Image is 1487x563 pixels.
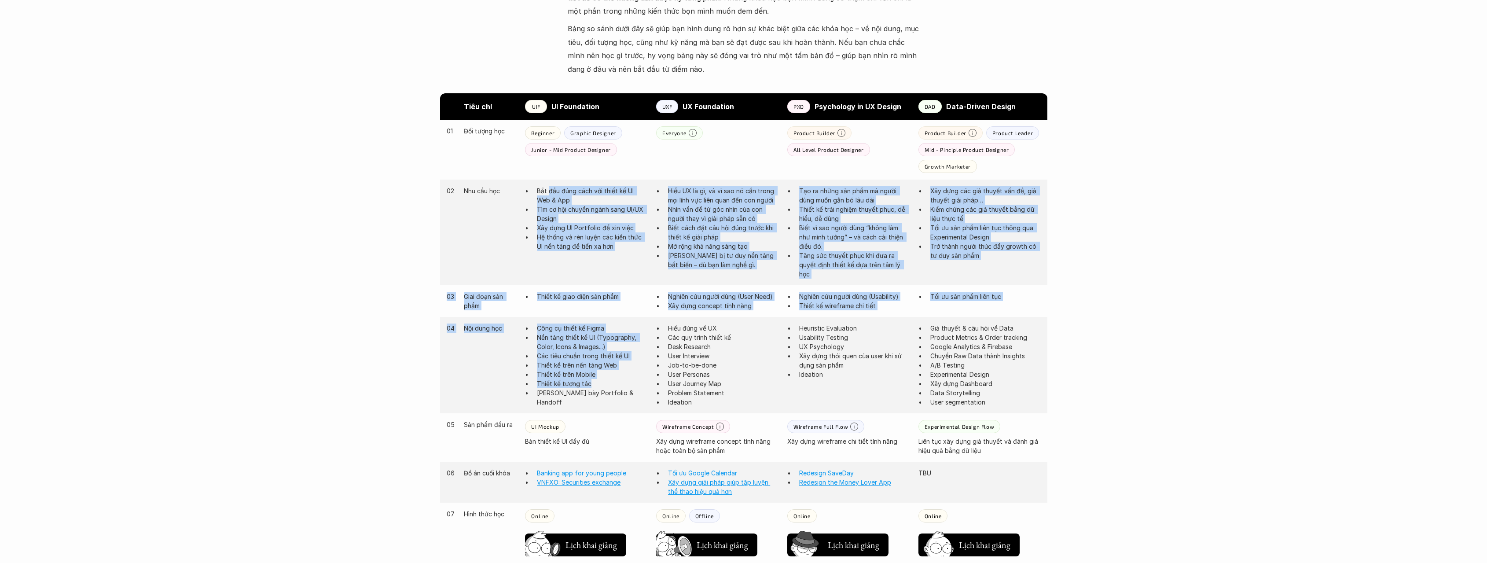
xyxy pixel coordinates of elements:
[537,223,647,232] p: Xây dựng UI Portfolio để xin việc
[799,351,910,370] p: Xây dựng thói quen của user khi sử dụng sản phẩm
[668,478,770,495] a: Xây dựng giải pháp giúp tập luyện thể thao hiệu quả hơn
[799,205,910,223] p: Thiết kế trải nghiệm thuyết phục, dễ hiểu, dễ dùng
[925,130,966,136] p: Product Builder
[925,147,1009,153] p: Mid - Pinciple Product Designer
[930,186,1041,205] p: Xây dựng các giả thuyết vấn đề, giả thuyết giải pháp…
[537,292,647,301] p: Thiết kế giao diện sản phẩm
[531,147,610,153] p: Junior - Mid Product Designer
[930,379,1041,388] p: Xây dựng Dashboard
[668,388,778,397] p: Problem Statement
[525,534,626,556] button: Lịch khai giảng
[799,469,854,477] a: Redesign SaveDay
[668,223,778,242] p: Biết cách đặt câu hỏi đúng trước khi thiết kế giải pháp
[925,103,936,110] p: DAD
[930,370,1041,379] p: Experimental Design
[668,379,778,388] p: User Journey Map
[532,103,540,110] p: UIF
[662,103,672,110] p: UXF
[930,333,1041,342] p: Product Metrics & Order tracking
[930,388,1041,397] p: Data Storytelling
[815,102,901,111] strong: Psychology in UX Design
[656,530,757,556] a: Lịch khai giảng
[668,251,778,269] p: [PERSON_NAME] bị tư duy nền tảng bất biến – dù bạn làm nghề gì.
[918,468,1041,478] p: TBU
[668,361,778,370] p: Job-to-be-done
[447,292,455,301] p: 03
[925,423,994,430] p: Experimental Design Flow
[537,205,647,223] p: Tìm cơ hội chuyển ngành sang UI/UX Design
[827,539,880,551] h5: Lịch khai giảng
[537,351,647,361] p: Các tiêu chuẩn trong thiết kế UI
[537,379,647,388] p: Thiết kế tương tác
[799,223,910,251] p: Biết vì sao người dùng “không làm như mình tưởng” – và cách cải thiện điều đó.
[799,292,910,301] p: Nghiên cứu người dùng (Usability)
[925,163,971,169] p: Growth Marketer
[464,102,492,111] strong: Tiêu chí
[793,130,835,136] p: Product Builder
[537,324,647,333] p: Công cụ thiết kế Figma
[656,534,757,556] button: Lịch khai giảng
[930,342,1041,351] p: Google Analytics & Firebase
[799,370,910,379] p: Ideation
[918,534,1020,556] button: Lịch khai giảng
[925,513,942,519] p: Online
[537,333,647,351] p: Nền tảng thiết kế UI (Typography, Color, Icons & Images...)
[695,513,714,519] p: Offline
[799,478,891,486] a: Redesign the Money Lover App
[683,102,734,111] strong: UX Foundation
[537,370,647,379] p: Thiết kế trên Mobile
[537,232,647,251] p: Hệ thống và rèn luyện các kiến thức UI nền tảng để tiến xa hơn
[668,469,737,477] a: Tối ưu Google Calendar
[537,469,626,477] a: Banking app for young people
[930,351,1041,361] p: Chuyển Raw Data thành Insights
[668,333,778,342] p: Các quy trình thiết kế
[799,251,910,279] p: Tăng sức thuyết phục khi đưa ra quyết định thiết kế dựa trên tâm lý học
[565,539,617,551] h5: Lịch khai giảng
[531,423,559,430] p: UI Mockup
[537,478,621,486] a: VNFXO: Securities exchange
[793,513,811,519] p: Online
[946,102,1016,111] strong: Data-Driven Design
[787,437,910,446] p: Xây dựng wireframe chi tiết tính năng
[525,530,626,556] a: Lịch khai giảng
[668,370,778,379] p: User Personas
[464,468,516,478] p: Đồ án cuối khóa
[668,242,778,251] p: Mở rộng khả năng sáng tạo
[793,147,864,153] p: All Level Product Designer
[662,513,679,519] p: Online
[447,468,455,478] p: 06
[787,534,889,556] button: Lịch khai giảng
[537,388,647,407] p: [PERSON_NAME] bày Portfolio & Handoff
[464,292,516,310] p: Giai đoạn sản phẩm
[799,333,910,342] p: Usability Testing
[464,420,516,429] p: Sản phẩm đầu ra
[930,292,1041,301] p: Tối ưu sản phẩm liên tục
[799,342,910,351] p: UX Psychology
[992,130,1033,136] p: Product Leader
[930,397,1041,407] p: User segmentation
[793,423,848,430] p: Wireframe Full Flow
[668,205,778,223] p: Nhìn vấn đề từ góc nhìn của con người thay vì giải pháp sẵn có
[531,130,554,136] p: Beginner
[464,126,516,136] p: Đối tượng học
[568,22,920,76] p: Bảng so sánh dưới đây sẽ giúp bạn hình dung rõ hơn sự khác biệt giữa các khóa học – về nội dung, ...
[531,513,548,519] p: Online
[570,130,616,136] p: Graphic Designer
[537,361,647,370] p: Thiết kế trên nền tảng Web
[799,186,910,205] p: Tạo ra những sản phẩm mà người dùng muốn gắn bó lâu dài
[447,420,455,429] p: 05
[918,437,1041,455] p: Liên tục xây dựng giả thuyết và đánh giá hiệu quả bằng dữ liệu
[464,186,516,195] p: Nhu cầu học
[662,423,714,430] p: Wireframe Concept
[551,102,599,111] strong: UI Foundation
[930,205,1041,223] p: Kiểm chứng các giả thuyết bằng dữ liệu thực tế
[918,530,1020,556] a: Lịch khai giảng
[668,292,778,301] p: Nghiên cứu người dùng (User Need)
[464,324,516,333] p: Nội dung học
[799,301,910,310] p: Thiết kế wireframe chi tiết
[668,351,778,361] p: User Interview
[930,324,1041,333] p: Giả thuyết & câu hỏi về Data
[668,324,778,333] p: Hiểu đúng về UX
[696,539,749,551] h5: Lịch khai giảng
[668,301,778,310] p: Xây dựng concept tính năng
